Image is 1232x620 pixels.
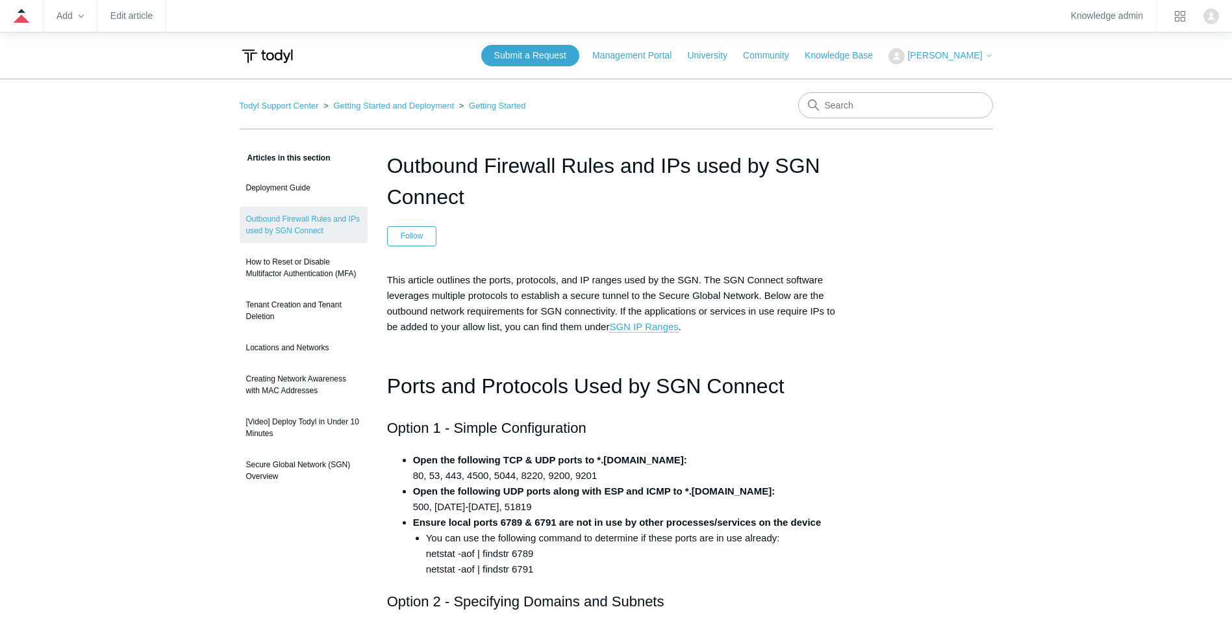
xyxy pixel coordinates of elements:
a: Outbound Firewall Rules and IPs used by SGN Connect [240,207,368,243]
li: Getting Started [457,101,526,110]
a: Getting Started [469,101,525,110]
a: University [687,49,740,62]
zd-hc-trigger: Click your profile icon to open the profile menu [1203,8,1219,24]
a: Deployment Guide [240,175,368,200]
img: user avatar [1203,8,1219,24]
img: Todyl Support Center Help Center home page [240,44,295,68]
a: [Video] Deploy Todyl in Under 10 Minutes [240,409,368,446]
h2: Option 1 - Simple Configuration [387,417,846,439]
button: [PERSON_NAME] [888,48,992,64]
strong: Open the following UDP ports along with ESP and ICMP to *.[DOMAIN_NAME]: [413,485,775,497]
input: Search [798,92,993,118]
li: Getting Started and Deployment [321,101,457,110]
a: Tenant Creation and Tenant Deletion [240,292,368,329]
a: Secure Global Network (SGN) Overview [240,452,368,489]
li: You can use the following command to determine if these ports are in use already: netstat -aof | ... [426,530,846,577]
li: 80, 53, 443, 4500, 5044, 8220, 9200, 9201 [413,452,846,484]
h1: Ports and Protocols Used by SGN Connect [387,370,846,403]
li: Todyl Support Center [240,101,321,110]
h1: Outbound Firewall Rules and IPs used by SGN Connect [387,150,846,213]
a: Knowledge Base [805,49,886,62]
a: Submit a Request [481,45,579,66]
li: 500, [DATE]-[DATE], 51819 [413,484,846,515]
a: Community [743,49,802,62]
span: This article outlines the ports, protocols, and IP ranges used by the SGN. The SGN Connect softwa... [387,274,835,333]
a: Creating Network Awareness with MAC Addresses [240,367,368,403]
a: Todyl Support Center [240,101,319,110]
strong: Ensure local ports 6789 & 6791 are not in use by other processes/services on the device [413,517,822,528]
a: How to Reset or Disable Multifactor Authentication (MFA) [240,250,368,286]
span: Articles in this section [240,153,331,162]
a: Locations and Networks [240,335,368,360]
button: Follow Article [387,226,437,246]
strong: Open the following TCP & UDP ports to *.[DOMAIN_NAME]: [413,454,687,465]
zd-hc-trigger: Add [57,12,84,19]
a: Management Portal [592,49,685,62]
a: SGN IP Ranges [609,321,678,333]
a: Getting Started and Deployment [333,101,454,110]
h2: Option 2 - Specifying Domains and Subnets [387,590,846,613]
span: [PERSON_NAME] [907,50,982,60]
a: Knowledge admin [1071,12,1143,19]
a: Edit article [110,12,153,19]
